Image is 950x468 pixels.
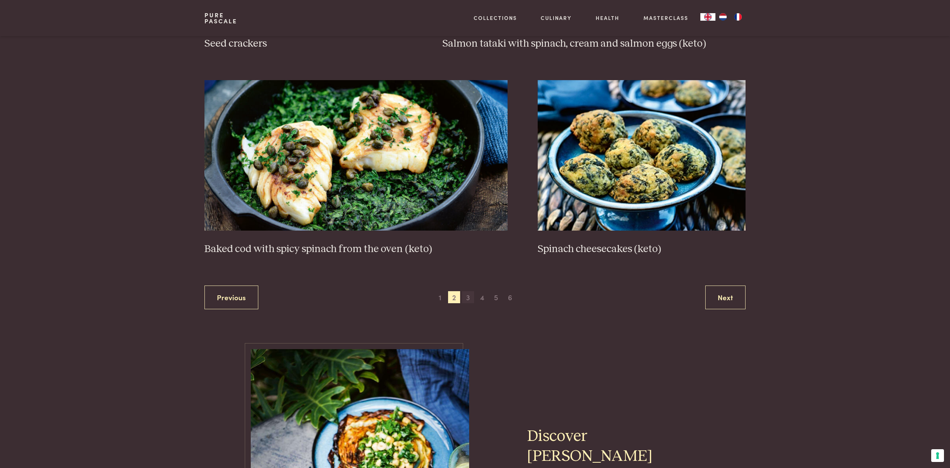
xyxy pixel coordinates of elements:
[434,291,446,303] span: 1
[204,80,508,231] img: Baked cod with spicy spinach from the oven (keto)
[204,37,412,50] h3: Seed crackers
[541,14,572,22] a: Culinary
[931,449,944,462] button: Your consent preferences for tracking technologies
[538,243,746,256] h3: Spinach cheesecakes (keto)
[476,291,488,303] span: 4
[204,286,258,309] a: Previous
[538,80,746,231] img: Spinach cheesecakes (keto)
[448,291,460,303] span: 2
[462,291,474,303] span: 3
[596,14,619,22] a: Health
[715,13,746,21] ul: Language list
[204,243,508,256] h3: Baked cod with spicy spinach from the oven (keto)
[700,13,715,21] a: EN
[204,12,237,24] a: PurePascale
[504,291,516,303] span: 6
[204,80,508,255] a: Baked cod with spicy spinach from the oven (keto) Baked cod with spicy spinach from the oven (keto)
[700,13,746,21] aside: Language selected: English
[490,291,502,303] span: 5
[715,13,730,21] a: NL
[730,13,746,21] a: FR
[474,14,517,22] a: Collections
[705,286,746,309] a: Next
[700,13,715,21] div: Language
[442,37,746,50] h3: Salmon tataki with spinach, cream and salmon eggs (keto)
[538,80,746,255] a: Spinach cheesecakes (keto) Spinach cheesecakes (keto)
[643,14,688,22] a: Masterclass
